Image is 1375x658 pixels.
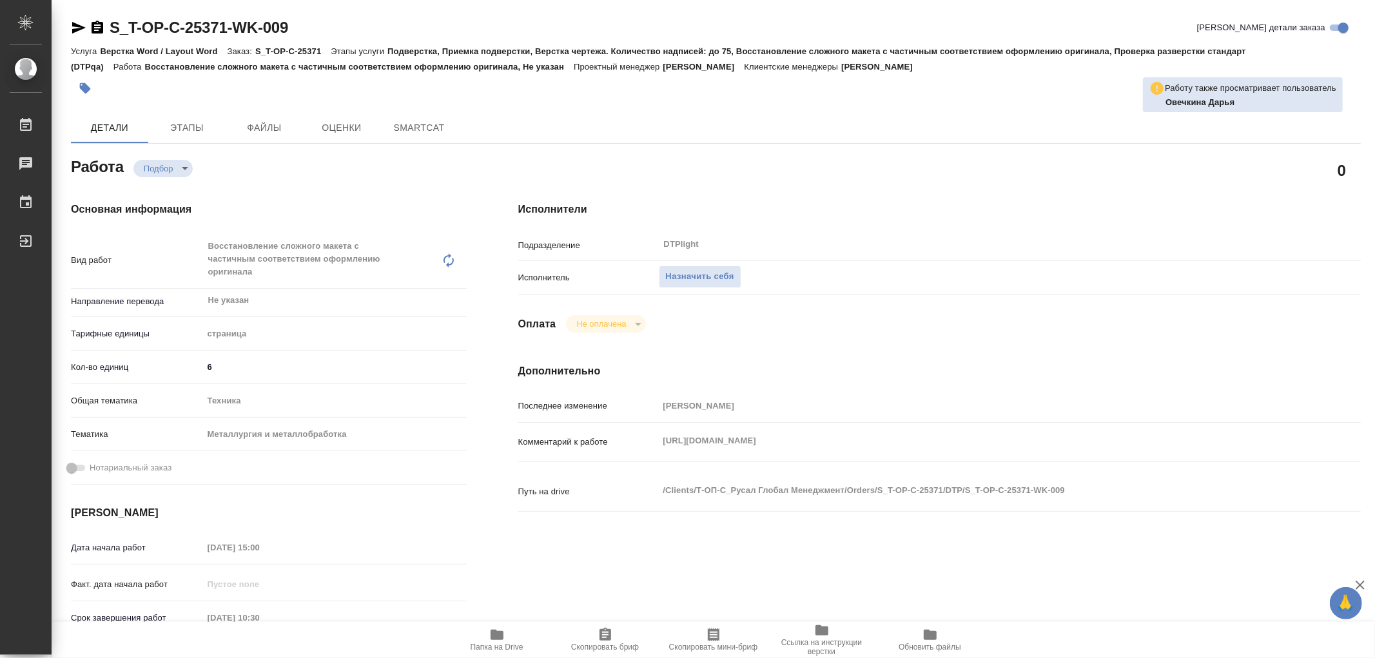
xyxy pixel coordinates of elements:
[659,266,741,288] button: Назначить себя
[71,578,203,591] p: Факт. дата начала работ
[518,271,659,284] p: Исполнитель
[71,154,124,177] h2: Работа
[331,46,387,56] p: Этапы услуги
[572,318,630,329] button: Не оплачена
[566,315,645,333] div: Подбор
[100,46,227,56] p: Верстка Word / Layout Word
[71,428,203,441] p: Тематика
[659,479,1291,501] textarea: /Clients/Т-ОП-С_Русал Глобал Менеджмент/Orders/S_T-OP-C-25371/DTP/S_T-OP-C-25371-WK-009
[203,323,467,345] div: страница
[228,46,255,56] p: Заказ:
[311,120,373,136] span: Оценки
[133,160,193,177] div: Подбор
[388,120,450,136] span: SmartCat
[744,62,841,72] p: Клиентские менеджеры
[71,505,467,521] h4: [PERSON_NAME]
[775,638,868,656] span: Ссылка на инструкции верстки
[203,575,316,594] input: Пустое поле
[768,622,876,658] button: Ссылка на инструкции верстки
[71,295,203,308] p: Направление перевода
[71,46,100,56] p: Услуга
[666,269,734,284] span: Назначить себя
[71,541,203,554] p: Дата начала работ
[659,622,768,658] button: Скопировать мини-бриф
[203,608,316,627] input: Пустое поле
[203,358,467,376] input: ✎ Введи что-нибудь
[1197,21,1325,34] span: [PERSON_NAME] детали заказа
[110,19,288,36] a: S_T-OP-C-25371-WK-009
[71,612,203,624] p: Срок завершения работ
[518,363,1361,379] h4: Дополнительно
[518,239,659,252] p: Подразделение
[659,430,1291,452] textarea: [URL][DOMAIN_NAME]
[876,622,984,658] button: Обновить файлы
[518,485,659,498] p: Путь на drive
[71,254,203,267] p: Вид работ
[71,74,99,102] button: Добавить тэг
[144,62,574,72] p: Восстановление сложного макета с частичным соответствием оформлению оригинала, Не указан
[71,46,1246,72] p: Подверстка, Приемка подверстки, Верстка чертежа. Количество надписей: до 75, Восстановление сложн...
[255,46,331,56] p: S_T-OP-C-25371
[203,423,467,445] div: Металлургия и металлобработка
[71,394,203,407] p: Общая тематика
[574,62,663,72] p: Проектный менеджер
[156,120,218,136] span: Этапы
[551,622,659,658] button: Скопировать бриф
[518,202,1361,217] h4: Исполнители
[203,390,467,412] div: Техника
[71,202,467,217] h4: Основная информация
[518,436,659,449] p: Комментарий к работе
[841,62,922,72] p: [PERSON_NAME]
[71,20,86,35] button: Скопировать ссылку для ЯМессенджера
[79,120,141,136] span: Детали
[203,538,316,557] input: Пустое поле
[90,20,105,35] button: Скопировать ссылку
[471,643,523,652] span: Папка на Drive
[113,62,145,72] p: Работа
[1165,82,1336,95] p: Работу также просматривает пользователь
[1165,97,1234,107] b: Овечкина Дарья
[1165,96,1336,109] p: Овечкина Дарья
[71,361,203,374] p: Кол-во единиц
[71,327,203,340] p: Тарифные единицы
[1335,590,1357,617] span: 🙏
[518,400,659,412] p: Последнее изменение
[659,396,1291,415] input: Пустое поле
[1338,159,1346,181] h2: 0
[1330,587,1362,619] button: 🙏
[518,316,556,332] h4: Оплата
[571,643,639,652] span: Скопировать бриф
[669,643,757,652] span: Скопировать мини-бриф
[90,461,171,474] span: Нотариальный заказ
[899,643,961,652] span: Обновить файлы
[443,622,551,658] button: Папка на Drive
[663,62,745,72] p: [PERSON_NAME]
[233,120,295,136] span: Файлы
[140,163,177,174] button: Подбор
